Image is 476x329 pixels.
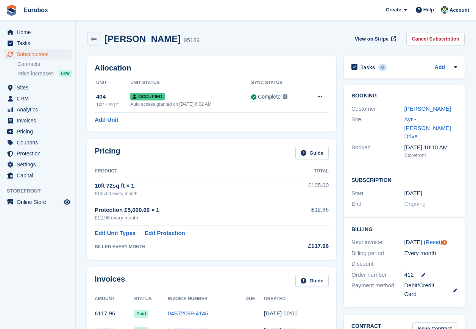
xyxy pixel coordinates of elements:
[17,70,54,77] span: Price increases
[286,201,329,226] td: £12.96
[184,36,200,45] div: 95189
[17,27,62,38] span: Home
[17,137,62,148] span: Coupons
[4,137,72,148] a: menu
[134,293,168,305] th: Status
[59,70,72,77] div: NEW
[17,82,62,93] span: Sites
[404,189,422,198] time: 2025-07-20 23:00:00 UTC
[264,293,329,305] th: Created
[251,77,305,89] th: Sync Status
[286,177,329,201] td: £105.00
[386,6,401,14] span: Create
[96,101,130,108] div: 10ft 72sq ft
[351,115,404,141] div: Site
[17,69,72,78] a: Price increases NEW
[378,64,387,71] div: 0
[4,148,72,159] a: menu
[404,249,457,258] div: Every month
[283,94,287,99] img: icon-info-grey-7440780725fd019a000dd9b08b2336e03edf1995a4989e88bcd33f0948082b44.svg
[130,77,251,89] th: Unit Status
[404,238,457,247] div: [DATE] ( )
[264,310,298,316] time: 2025-08-20 23:00:21 UTC
[4,126,72,137] a: menu
[6,5,17,16] img: stora-icon-8386f47178a22dfd0bd8f6a31ec36ba5ce8667c1dd55bd0f319d3a0aa187defe.svg
[95,293,134,305] th: Amount
[351,189,404,198] div: Start
[351,93,457,99] h2: Booking
[351,143,404,159] div: Booked
[134,310,148,318] span: Paid
[352,33,398,45] a: View on Stripe
[17,170,62,181] span: Capital
[351,249,404,258] div: Billing period
[351,176,457,183] h2: Subscription
[295,275,329,287] a: Guide
[404,260,457,268] div: -
[404,281,457,298] div: Debit/Credit Card
[95,305,134,322] td: £117.96
[17,93,62,104] span: CRM
[4,93,72,104] a: menu
[130,93,164,100] span: Occupied
[4,170,72,181] a: menu
[17,61,72,68] a: Contracts
[351,281,404,298] div: Payment method
[4,159,72,170] a: menu
[17,38,62,49] span: Tasks
[441,239,448,246] div: Tooltip anchor
[17,104,62,115] span: Analytics
[168,293,245,305] th: Invoice Number
[20,4,51,16] a: Eurobox
[406,33,465,45] a: Cancel Subscription
[95,77,130,89] th: Unit
[404,105,451,112] a: [PERSON_NAME]
[4,197,72,207] a: menu
[95,182,286,190] div: 10ft 72sq ft × 1
[95,229,136,238] a: Edit Unit Types
[449,6,469,14] span: Account
[95,147,120,159] h2: Pricing
[145,229,185,238] a: Edit Protection
[17,159,62,170] span: Settings
[423,6,434,14] span: Help
[96,92,130,101] div: 404
[62,197,72,207] a: Preview store
[351,225,457,233] h2: Billing
[361,64,375,71] h2: Tasks
[4,27,72,38] a: menu
[4,49,72,60] a: menu
[351,105,404,113] div: Customer
[258,93,281,101] div: Complete
[295,147,329,159] a: Guide
[95,206,286,215] div: Protection £5,000.00 × 1
[4,115,72,126] a: menu
[95,116,118,124] a: Add Unit
[17,148,62,159] span: Protection
[404,116,451,139] a: Ayr - [PERSON_NAME] Drive
[95,64,329,72] h2: Allocation
[17,115,62,126] span: Invoices
[441,6,448,14] img: Lorna Russell
[95,190,286,197] div: £105.00 every month
[95,275,125,287] h2: Invoices
[351,200,404,208] div: End
[95,165,286,177] th: Product
[351,271,404,279] div: Order number
[130,101,251,108] div: Auto access granted on [DATE] 6:02 AM
[426,239,440,245] a: Reset
[404,152,457,159] div: Storefront
[4,82,72,93] a: menu
[17,126,62,137] span: Pricing
[17,197,62,207] span: Online Store
[351,238,404,247] div: Next invoice
[351,260,404,268] div: Discount
[17,49,62,60] span: Subscriptions
[105,34,181,44] h2: [PERSON_NAME]
[4,38,72,49] a: menu
[4,104,72,115] a: menu
[286,165,329,177] th: Total
[245,293,264,305] th: Due
[404,143,457,152] div: [DATE] 10:10 AM
[7,187,75,195] span: Storefront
